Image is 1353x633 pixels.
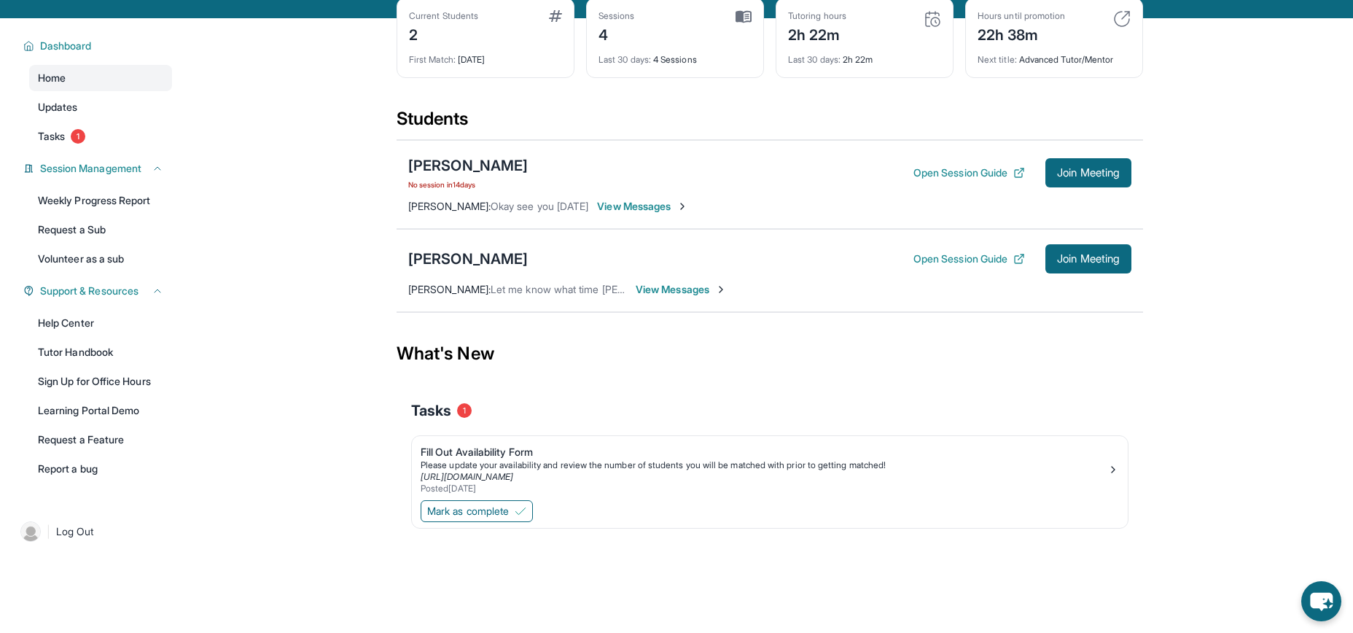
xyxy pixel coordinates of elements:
div: 2h 22m [788,45,941,66]
div: Advanced Tutor/Mentor [978,45,1131,66]
div: What's New [397,322,1143,386]
button: chat-button [1301,581,1341,621]
span: Join Meeting [1057,168,1120,177]
img: Chevron-Right [676,201,688,212]
div: Hours until promotion [978,10,1065,22]
div: Current Students [409,10,478,22]
span: View Messages [597,199,688,214]
div: [PERSON_NAME] [408,155,528,176]
a: Learning Portal Demo [29,397,172,424]
a: Weekly Progress Report [29,187,172,214]
span: Session Management [40,161,141,176]
button: Dashboard [34,39,163,53]
span: Updates [38,100,78,114]
span: Support & Resources [40,284,139,298]
span: Next title : [978,54,1017,65]
span: Join Meeting [1057,255,1120,263]
a: Request a Sub [29,217,172,243]
button: Mark as complete [421,500,533,522]
div: Tutoring hours [788,10,846,22]
img: card [1113,10,1131,28]
a: Tasks1 [29,123,172,149]
img: Chevron-Right [715,284,727,295]
span: No session in 14 days [408,179,528,190]
a: Volunteer as a sub [29,246,172,272]
div: Sessions [598,10,635,22]
div: Please update your availability and review the number of students you will be matched with prior ... [421,459,1107,471]
span: Last 30 days : [788,54,841,65]
span: | [47,523,50,540]
div: 2 [409,22,478,45]
div: Students [397,107,1143,139]
a: Tutor Handbook [29,339,172,365]
button: Session Management [34,161,163,176]
a: |Log Out [15,516,172,548]
span: Okay see you [DATE] [491,200,588,212]
a: Home [29,65,172,91]
a: Updates [29,94,172,120]
a: Request a Feature [29,427,172,453]
button: Support & Resources [34,284,163,298]
button: Open Session Guide [913,252,1025,266]
span: 1 [71,129,85,144]
a: [URL][DOMAIN_NAME] [421,471,513,482]
button: Join Meeting [1045,158,1131,187]
span: Mark as complete [427,504,509,519]
button: Join Meeting [1045,244,1131,273]
img: card [549,10,562,22]
a: Help Center [29,310,172,336]
span: 1 [457,403,472,418]
a: Report a bug [29,456,172,482]
button: Open Session Guide [913,166,1025,180]
img: card [736,10,752,23]
img: user-img [20,521,41,542]
div: Fill Out Availability Form [421,445,1107,459]
div: Posted [DATE] [421,483,1107,494]
span: Log Out [56,524,94,539]
span: View Messages [636,282,727,297]
span: Tasks [411,400,451,421]
span: First Match : [409,54,456,65]
a: Sign Up for Office Hours [29,368,172,395]
div: 22h 38m [978,22,1065,45]
div: 4 [598,22,635,45]
span: [PERSON_NAME] : [408,283,491,295]
span: [PERSON_NAME] : [408,200,491,212]
span: Dashboard [40,39,92,53]
span: Let me know what time [PERSON_NAME] before the end of the day okay for [DATE] [491,283,876,295]
span: Tasks [38,129,65,144]
div: 2h 22m [788,22,846,45]
img: card [924,10,941,28]
div: [PERSON_NAME] [408,249,528,269]
img: Mark as complete [515,505,526,517]
span: Last 30 days : [598,54,651,65]
div: [DATE] [409,45,562,66]
a: Fill Out Availability FormPlease update your availability and review the number of students you w... [412,436,1128,497]
div: 4 Sessions [598,45,752,66]
span: Home [38,71,66,85]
